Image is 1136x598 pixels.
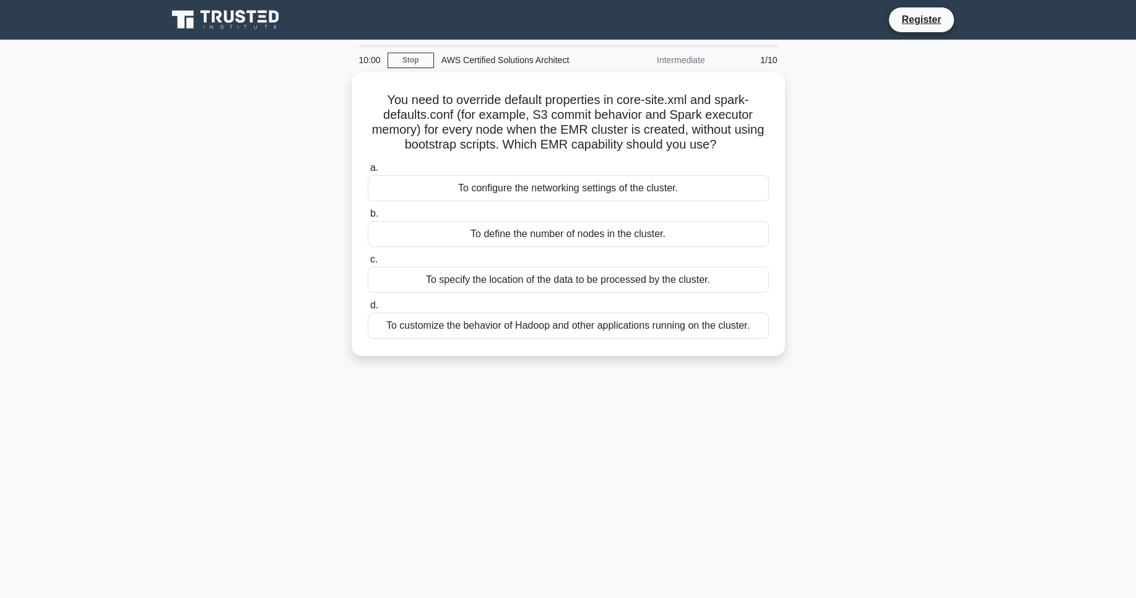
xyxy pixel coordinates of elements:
h5: You need to override default properties in core-site.xml and spark-defaults.conf (for example, S3... [366,92,770,153]
a: Stop [388,53,434,68]
div: To customize the behavior of Hadoop and other applications running on the cluster. [368,313,769,339]
div: To configure the networking settings of the cluster. [368,175,769,201]
span: a. [370,162,378,173]
div: To specify the location of the data to be processed by the cluster. [368,267,769,293]
span: d. [370,300,378,310]
span: c. [370,254,378,264]
a: Register [894,12,948,27]
span: b. [370,208,378,219]
div: 1/10 [713,48,785,72]
div: Intermediate [604,48,713,72]
div: 10:00 [352,48,388,72]
div: To define the number of nodes in the cluster. [368,221,769,247]
div: AWS Certified Solutions Architect [434,48,604,72]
